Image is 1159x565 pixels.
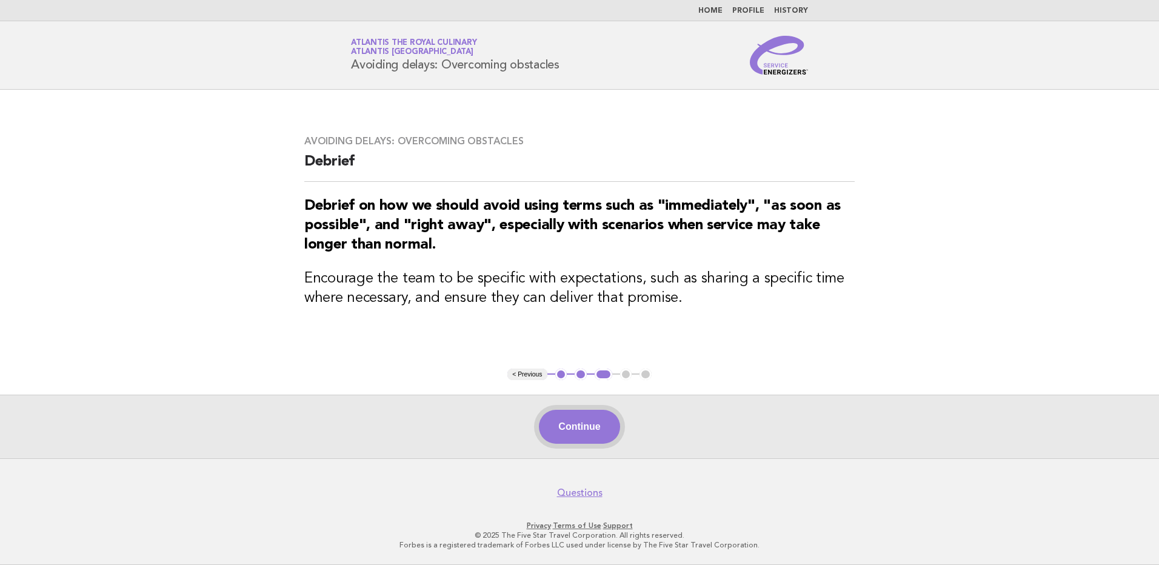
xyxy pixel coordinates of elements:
[351,39,559,71] h1: Avoiding delays: Overcoming obstacles
[698,7,723,15] a: Home
[351,48,473,56] span: Atlantis [GEOGRAPHIC_DATA]
[774,7,808,15] a: History
[209,530,950,540] p: © 2025 The Five Star Travel Corporation. All rights reserved.
[304,269,855,308] h3: Encourage the team to be specific with expectations, such as sharing a specific time where necess...
[527,521,551,530] a: Privacy
[750,36,808,75] img: Service Energizers
[732,7,764,15] a: Profile
[575,369,587,381] button: 2
[304,199,841,252] strong: Debrief on how we should avoid using terms such as "immediately", "as soon as possible", and "rig...
[603,521,633,530] a: Support
[209,540,950,550] p: Forbes is a registered trademark of Forbes LLC used under license by The Five Star Travel Corpora...
[557,487,603,499] a: Questions
[351,39,476,56] a: Atlantis the Royal CulinaryAtlantis [GEOGRAPHIC_DATA]
[553,521,601,530] a: Terms of Use
[304,135,855,147] h3: Avoiding delays: Overcoming obstacles
[304,152,855,182] h2: Debrief
[507,369,547,381] button: < Previous
[555,369,567,381] button: 1
[209,521,950,530] p: · ·
[595,369,612,381] button: 3
[539,410,620,444] button: Continue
